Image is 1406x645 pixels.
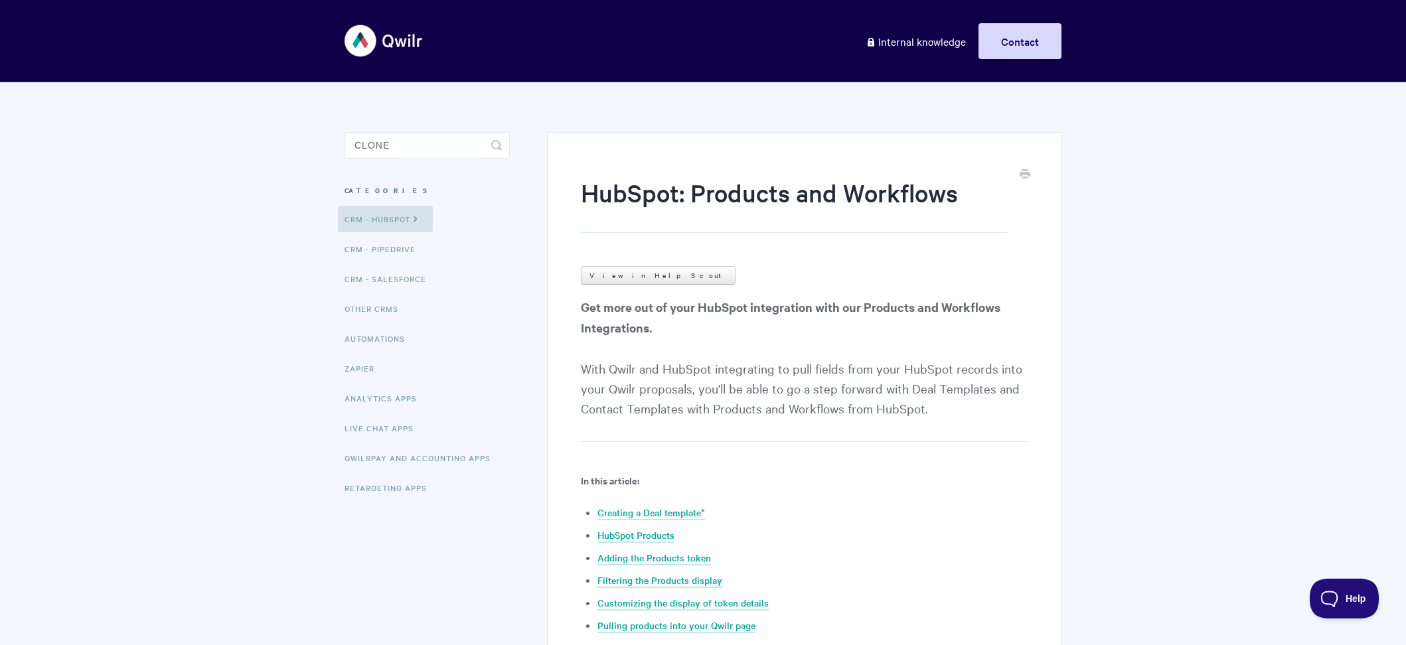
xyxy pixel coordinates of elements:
h1: HubSpot: Products and Workflows [581,176,1008,233]
a: View in Help Scout [581,266,736,285]
a: CRM - Salesforce [345,265,436,292]
p: With Qwilr and HubSpot integrating to pull fields from your HubSpot records into your Qwilr propo... [581,297,1028,442]
a: Creating a Deal template* [597,506,705,520]
h3: Categories [345,179,510,202]
a: Other CRMs [345,295,408,322]
strong: Get more out of your HubSpot integration with our Products and Workflows Integrations. [581,299,1000,336]
a: Analytics Apps [345,385,427,411]
iframe: Toggle Customer Support [1310,579,1379,618]
a: Adding the Products token [597,551,711,565]
a: Internal knowledge [856,23,976,59]
a: CRM - HubSpot [338,206,433,232]
img: Qwilr Help Center [345,16,424,66]
a: CRM - Pipedrive [345,236,426,262]
a: HubSpot Products [597,528,674,543]
b: In this article: [581,473,639,487]
a: Print this Article [1020,168,1030,182]
a: Pulling products into your Qwilr page [597,618,755,633]
input: Search [345,132,510,159]
a: Retargeting Apps [345,474,437,501]
a: Filtering the Products display [597,573,722,588]
a: QwilrPay and Accounting Apps [345,445,501,471]
a: Customizing the display of token details [597,596,769,610]
a: Zapier [345,355,384,382]
a: Contact [978,23,1061,59]
a: Automations [345,325,415,352]
a: Live Chat Apps [345,415,424,441]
